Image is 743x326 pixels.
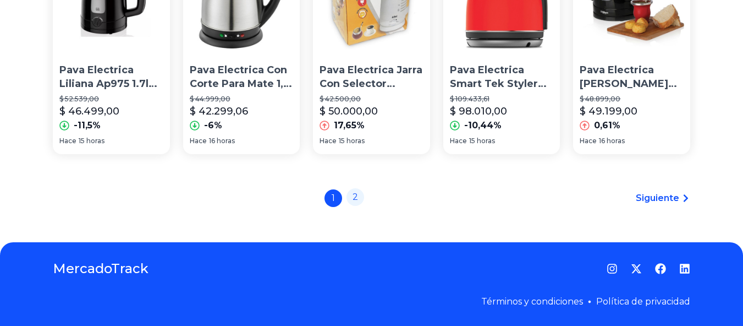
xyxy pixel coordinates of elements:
p: -11,5% [74,119,101,132]
span: 16 horas [599,137,625,145]
span: 16 horas [209,137,235,145]
span: Hace [580,137,597,145]
span: 15 horas [469,137,495,145]
p: 0,61% [594,119,620,132]
a: Siguiente [636,192,690,205]
span: Hace [320,137,337,145]
a: Política de privacidad [596,296,690,307]
p: -10,44% [464,119,502,132]
p: 17,65% [334,119,365,132]
p: Pava Electrica Liliana Ap975 1.7l Jarra Con Corte Para Mate [59,63,163,91]
p: $ 98.010,00 [450,104,507,119]
p: Pava Electrica Con Corte Para Mate 1,8 Litros Envio Gratis [190,63,294,91]
a: Facebook [655,263,666,274]
span: Hace [59,137,76,145]
p: Pava Electrica Smart Tek Styler Kd400 Roja Acero Digital [450,63,554,91]
p: $ 50.000,00 [320,104,378,119]
span: Hace [190,137,207,145]
span: 15 horas [79,137,104,145]
span: Siguiente [636,192,679,205]
p: -6% [204,119,222,132]
p: $ 48.899,00 [580,95,684,104]
a: Instagram [607,263,618,274]
a: MercadoTrack [53,260,148,278]
p: $ 46.499,00 [59,104,119,119]
p: $ 49.199,00 [580,104,637,119]
p: $ 52.539,00 [59,95,163,104]
p: $ 42.500,00 [320,95,423,104]
p: Pava Electrica [PERSON_NAME] Ap965 1.7 Lts 2000w Visor [580,63,684,91]
p: $ 42.299,06 [190,104,248,119]
p: Pava Electrica Jarra Con Selector Temperatura Mate Cafe [320,63,423,91]
span: 15 horas [339,137,365,145]
a: LinkedIn [679,263,690,274]
span: Hace [450,137,467,145]
p: $ 109.433,61 [450,95,554,104]
a: Términos y condiciones [481,296,583,307]
a: 2 [346,188,364,206]
p: $ 44.999,00 [190,95,294,104]
a: Twitter [631,263,642,274]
